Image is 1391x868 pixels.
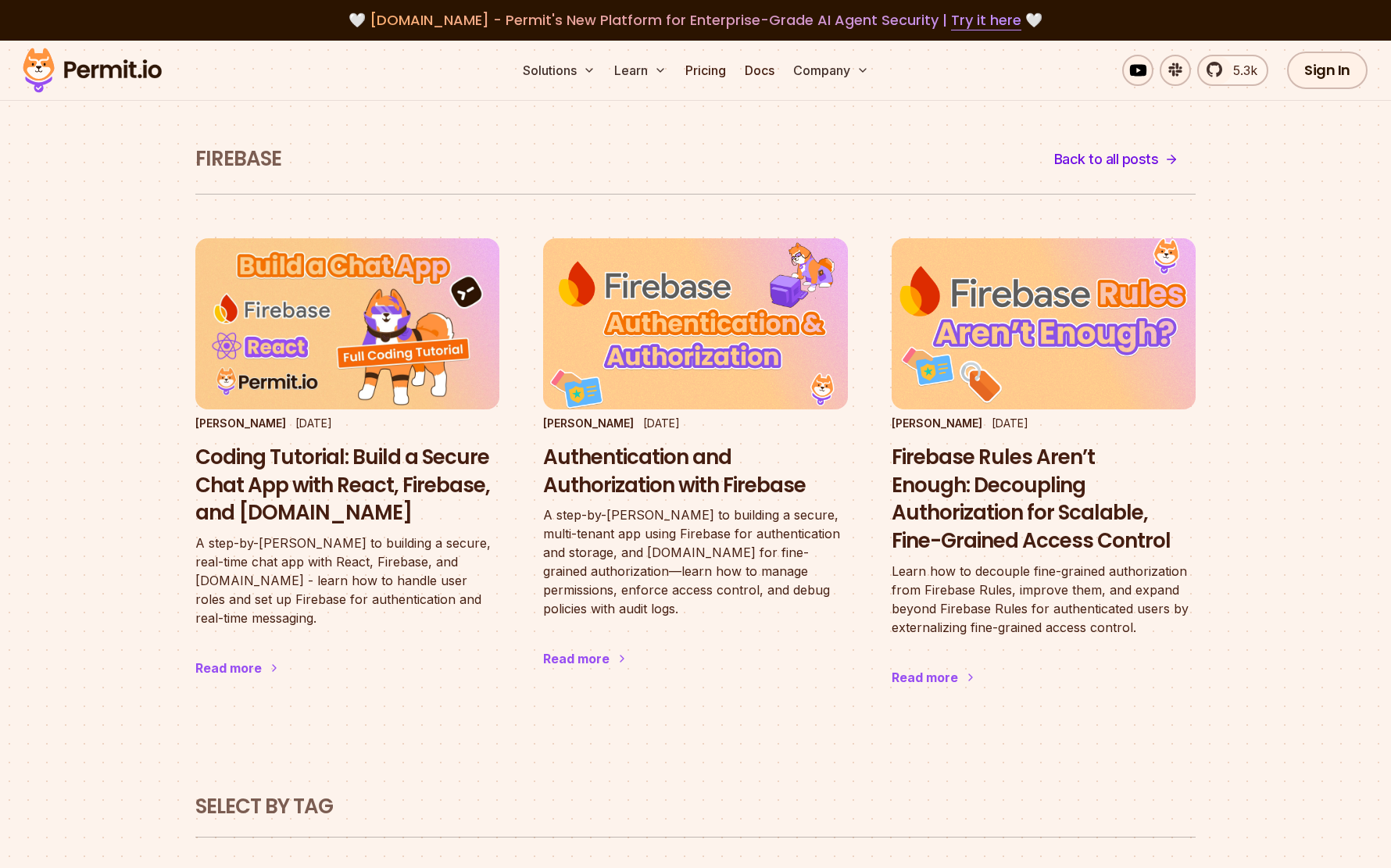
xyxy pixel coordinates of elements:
span: [DOMAIN_NAME] - Permit's New Platform for Enterprise-Grade AI Agent Security | [370,10,1021,30]
a: Back to all posts [1037,141,1196,178]
a: Try it here [951,10,1021,30]
a: Authentication and Authorization with Firebase[PERSON_NAME][DATE]Authentication and Authorization... [543,238,847,699]
span: 5.3k [1224,61,1257,80]
a: Pricing [679,55,732,86]
img: Coding Tutorial: Build a Secure Chat App with React, Firebase, and Permit.io [195,238,499,409]
span: Back to all posts [1054,148,1159,170]
p: Learn how to decouple fine-grained authorization from Firebase Rules, improve them, and expand be... [892,562,1196,637]
button: Solutions [517,55,602,86]
p: A step-by-[PERSON_NAME] to building a secure, multi-tenant app using Firebase for authentication ... [543,505,847,618]
div: Read more [543,649,610,668]
p: [PERSON_NAME] [892,416,982,431]
a: Coding Tutorial: Build a Secure Chat App with React, Firebase, and Permit.io[PERSON_NAME][DATE]Co... [195,238,499,709]
a: Sign In [1287,52,1368,89]
time: [DATE] [992,416,1028,430]
a: 5.3k [1197,55,1268,86]
a: Docs [738,55,781,86]
p: A step-by-[PERSON_NAME] to building a secure, real-time chat app with React, Firebase, and [DOMAI... [195,534,499,627]
h2: Select by Tag [195,793,1196,821]
h3: Firebase Rules Aren’t Enough: Decoupling Authorization for Scalable, Fine-Grained Access Control [892,444,1196,555]
img: Firebase Rules Aren’t Enough: Decoupling Authorization for Scalable, Fine-Grained Access Control [892,238,1196,409]
h3: Authentication and Authorization with Firebase [543,444,847,500]
div: Read more [195,659,262,677]
h1: Firebase [195,145,281,173]
button: Company [787,55,875,86]
time: [DATE] [295,416,332,430]
time: [DATE] [643,416,680,430]
div: Read more [892,668,958,687]
a: Firebase Rules Aren’t Enough: Decoupling Authorization for Scalable, Fine-Grained Access Control[... [892,238,1196,718]
div: 🤍 🤍 [38,9,1353,31]
p: [PERSON_NAME] [543,416,634,431]
h3: Coding Tutorial: Build a Secure Chat App with React, Firebase, and [DOMAIN_NAME] [195,444,499,527]
button: Learn [608,55,673,86]
p: [PERSON_NAME] [195,416,286,431]
img: Authentication and Authorization with Firebase [543,238,847,409]
img: Permit logo [16,44,169,97]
